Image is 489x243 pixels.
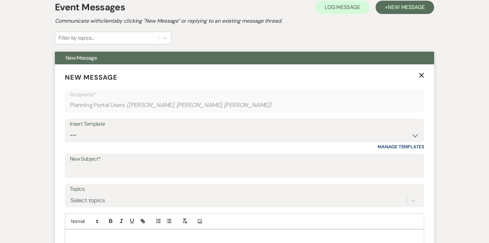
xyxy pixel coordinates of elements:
[70,99,419,112] div: Planning Portal Users
[376,1,434,14] button: +New Message
[325,4,360,11] span: Log Message
[70,90,419,99] p: Recipients*
[315,1,370,14] button: Log Message
[55,17,434,25] h2: Communicate with clients by clicking "New Message" or replying to an existing message thread.
[388,4,425,11] span: New Message
[126,101,272,110] span: ( [PERSON_NAME], [PERSON_NAME], [PERSON_NAME] )
[378,144,424,150] a: Manage Templates
[71,196,105,205] div: Select topics
[66,54,97,61] span: New Message
[70,154,419,164] label: New Subject*
[70,119,419,129] div: Insert Template
[70,184,419,194] label: Topics
[55,0,125,14] h1: Event Messages
[59,34,94,42] div: Filter by topics...
[65,73,117,82] span: New Message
